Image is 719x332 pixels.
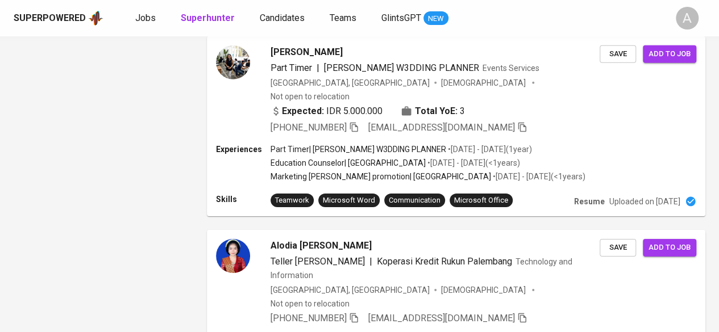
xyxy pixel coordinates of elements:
a: [PERSON_NAME]Part Timer|[PERSON_NAME] W3DDING PLANNEREvents Services[GEOGRAPHIC_DATA], [GEOGRAPHI... [207,36,705,216]
div: Microsoft Office [454,195,508,206]
a: Superpoweredapp logo [14,10,103,27]
a: Superhunter [181,11,237,26]
img: 76127dd173d7711c57c2dddfa0ad5005.jpg [216,45,250,79]
p: Skills [216,194,271,205]
p: Not open to relocation [271,298,350,309]
p: Uploaded on [DATE] [609,196,680,207]
span: Save [605,48,630,61]
a: Candidates [260,11,307,26]
span: Teller [PERSON_NAME] [271,256,365,267]
div: Superpowered [14,12,86,25]
span: Jobs [135,12,156,23]
img: app logo [88,10,103,27]
p: Education Counselor | [GEOGRAPHIC_DATA] [271,157,426,169]
span: Candidates [260,12,305,23]
button: Save [600,45,636,63]
p: Resume [574,196,605,207]
b: Superhunter [181,12,235,23]
span: Events Services [483,64,539,73]
p: • [DATE] - [DATE] ( <1 years ) [491,171,585,182]
span: Alodia [PERSON_NAME] [271,239,372,253]
p: Experiences [216,144,271,155]
span: | [369,255,372,268]
span: Add to job [649,48,691,61]
a: Jobs [135,11,158,26]
span: [DEMOGRAPHIC_DATA] [441,284,527,296]
span: Add to job [649,241,691,254]
div: Communication [389,195,440,206]
div: [GEOGRAPHIC_DATA], [GEOGRAPHIC_DATA] [271,284,430,296]
a: GlintsGPT NEW [381,11,448,26]
p: • [DATE] - [DATE] ( 1 year ) [446,144,532,155]
p: Marketing [PERSON_NAME] promotion | [GEOGRAPHIC_DATA] [271,171,491,182]
span: 3 [460,104,465,118]
span: Teams [330,12,356,23]
a: Teams [330,11,359,26]
p: Not open to relocation [271,91,350,102]
p: Part Timer | [PERSON_NAME] W3DDING PLANNER [271,144,446,155]
span: [PHONE_NUMBER] [271,122,347,133]
div: A [676,7,699,30]
button: Add to job [643,45,696,63]
div: IDR 5.000.000 [271,104,383,118]
div: Teamwork [275,195,309,206]
button: Save [600,239,636,257]
span: [EMAIL_ADDRESS][DOMAIN_NAME] [368,122,515,133]
span: GlintsGPT [381,12,421,23]
p: • [DATE] - [DATE] ( <1 years ) [426,157,520,169]
span: NEW [423,13,448,24]
b: Total YoE: [415,104,458,118]
span: Part Timer [271,62,312,73]
span: Save [605,241,630,254]
span: [EMAIL_ADDRESS][DOMAIN_NAME] [368,313,515,323]
span: [PERSON_NAME] [271,45,343,59]
span: Koperasi Kredit Rukun Palembang [377,256,512,267]
img: 5d101268585756b8cccc7bb0f6860985.jpg [216,239,250,273]
span: [PERSON_NAME] W3DDING PLANNER [324,62,479,73]
span: | [317,61,319,75]
div: Microsoft Word [323,195,375,206]
span: [DEMOGRAPHIC_DATA] [441,77,527,89]
button: Add to job [643,239,696,257]
span: [PHONE_NUMBER] [271,313,347,323]
div: [GEOGRAPHIC_DATA], [GEOGRAPHIC_DATA] [271,77,430,89]
b: Expected: [282,104,324,118]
